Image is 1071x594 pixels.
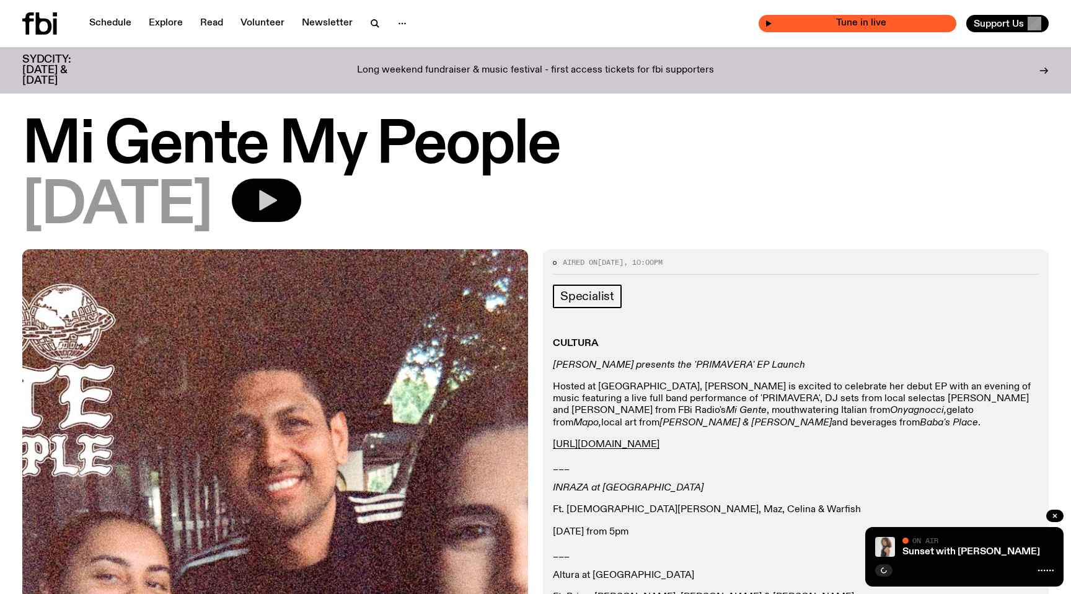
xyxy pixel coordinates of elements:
[553,440,659,450] a: [URL][DOMAIN_NAME]
[553,570,1039,582] p: Altura at [GEOGRAPHIC_DATA]
[233,15,292,32] a: Volunteer
[902,547,1040,557] a: Sunset with [PERSON_NAME]
[563,257,597,267] span: Aired on
[141,15,190,32] a: Explore
[553,526,1039,538] p: [DATE] from 5pm
[553,504,1039,516] p: Ft. [DEMOGRAPHIC_DATA][PERSON_NAME], Maz, Celina & Warfish
[966,15,1049,32] button: Support Us
[294,15,360,32] a: Newsletter
[193,15,231,32] a: Read
[553,381,1039,429] p: Hosted at [GEOGRAPHIC_DATA], [PERSON_NAME] is excited to celebrate her debut EP with an evening o...
[553,339,598,348] strong: CULTURA
[759,15,956,32] button: On AirSunset with [PERSON_NAME]Tune in live
[553,461,1039,472] p: ___
[597,257,624,267] span: [DATE]
[553,285,622,308] a: Specialist
[624,257,663,267] span: , 10:00pm
[912,536,938,544] span: On Air
[553,483,703,493] em: INRAZA at [GEOGRAPHIC_DATA]
[659,418,832,428] em: [PERSON_NAME] & [PERSON_NAME]
[573,418,601,428] em: Mapo,
[82,15,139,32] a: Schedule
[726,406,767,415] em: Mi Gente
[22,179,212,234] span: [DATE]
[974,18,1024,29] span: Support Us
[875,537,895,557] img: Tangela looks past her left shoulder into the camera with an inquisitive look. She is wearing a s...
[22,55,102,86] h3: SYDCITY: [DATE] & [DATE]
[920,418,978,428] em: Baba's Place
[560,290,614,303] span: Specialist
[553,548,1039,560] p: ___
[22,118,1049,174] h1: Mi Gente My People
[772,19,950,28] span: Tune in live
[553,360,805,370] em: [PERSON_NAME] presents the 'PRIMAVERA' EP Launch
[890,406,946,415] em: Onyagnocci,
[357,65,714,76] p: Long weekend fundraiser & music festival - first access tickets for fbi supporters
